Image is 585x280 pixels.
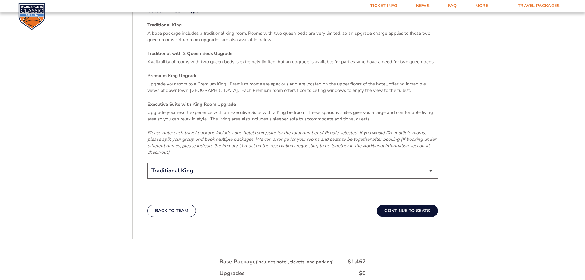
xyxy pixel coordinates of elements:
button: Back To Team [147,205,196,217]
small: (includes hotel, tickets, and parking) [256,259,334,265]
h4: Executive Suite with King Room Upgrade [147,101,438,108]
h4: Premium King Upgrade [147,73,438,79]
div: $1,467 [348,258,366,266]
div: Base Package [220,258,334,266]
div: $0 [359,270,366,277]
p: A base package includes a traditional king room. Rooms with two queen beds are very limited, so a... [147,30,438,43]
p: Availability of rooms with two queen beds is extremely limited, but an upgrade is available for p... [147,59,438,65]
p: Upgrade your room to a Premium King. Premium rooms are spacious and are located on the upper floo... [147,81,438,94]
button: Continue To Seats [377,205,438,217]
img: CBS Sports Classic [18,3,45,30]
em: Please note: each travel package includes one hotel room/suite for the total number of People sel... [147,130,436,155]
h4: Traditional with 2 Queen Beds Upgrade [147,50,438,57]
div: Upgrades [220,270,245,277]
h4: Traditional King [147,22,438,28]
p: Upgrade your resort experience with an Executive Suite with a King bedroom. These spacious suites... [147,109,438,122]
